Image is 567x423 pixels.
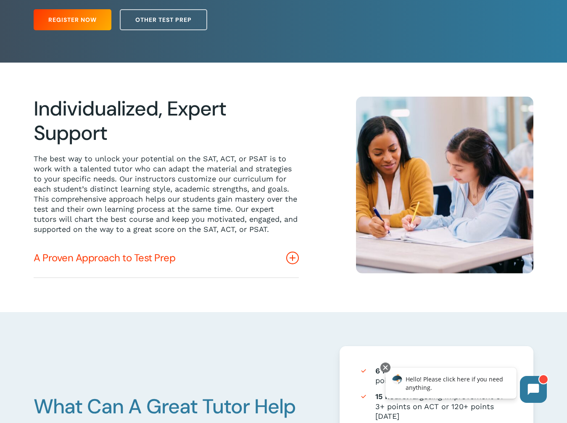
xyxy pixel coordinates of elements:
[34,97,298,145] h2: Individualized, Expert Support
[375,366,406,375] strong: 6 hours:
[375,392,409,401] strong: 15 hours:
[34,154,298,234] p: The best way to unlock your potential on the SAT, ACT, or PSAT is to work with a talented tutor w...
[34,239,299,277] a: A Proven Approach to Test Prep
[359,366,514,386] li: Targeting improvement of 1+ point on ACT or 40+ points [DATE]
[359,391,514,421] li: Targeting improvement of 3+ points on ACT or 120+ points [DATE]
[48,16,97,24] span: Register Now
[356,97,533,273] img: 1 on 1 14
[135,16,192,24] span: Other Test Prep
[120,9,207,30] a: Other Test Prep
[377,361,555,411] iframe: Chatbot
[34,9,111,30] a: Register Now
